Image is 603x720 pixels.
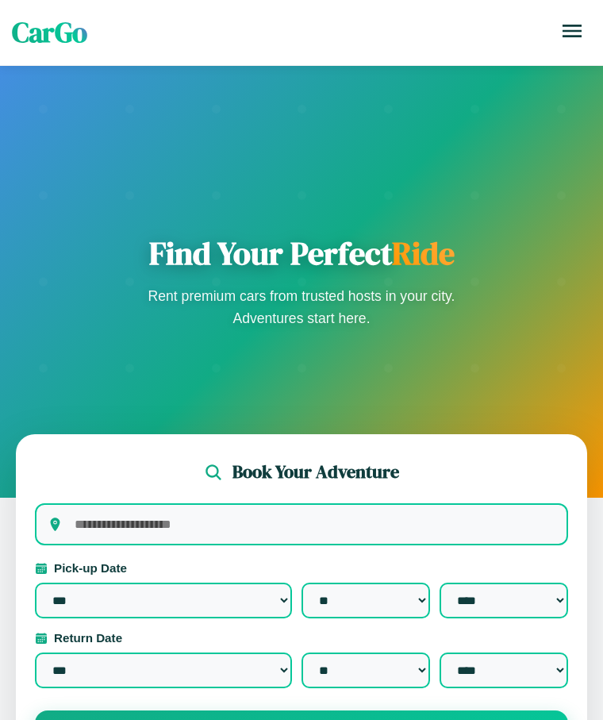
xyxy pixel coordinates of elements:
h2: Book Your Adventure [232,460,399,484]
p: Rent premium cars from trusted hosts in your city. Adventures start here. [143,285,460,329]
span: CarGo [12,13,87,52]
h1: Find Your Perfect [143,234,460,272]
label: Return Date [35,631,568,645]
span: Ride [392,232,455,275]
label: Pick-up Date [35,561,568,575]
